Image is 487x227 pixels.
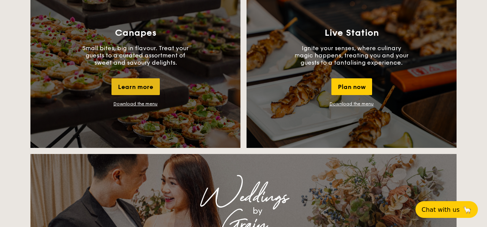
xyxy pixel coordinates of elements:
[415,201,478,218] button: Chat with us🦙
[126,204,390,218] div: by
[329,101,374,106] a: Download the menu
[97,190,390,204] div: Weddings
[422,206,460,213] span: Chat with us
[463,205,472,214] span: 🦙
[325,28,379,38] h3: Live Station
[331,78,372,95] div: Plan now
[111,78,160,95] div: Learn more
[115,28,156,38] h3: Canapes
[113,101,158,106] a: Download the menu
[294,44,409,66] p: Ignite your senses, where culinary magic happens, treating you and your guests to a tantalising e...
[78,44,193,66] p: Small bites, big in flavour. Treat your guests to a curated assortment of sweet and savoury delig...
